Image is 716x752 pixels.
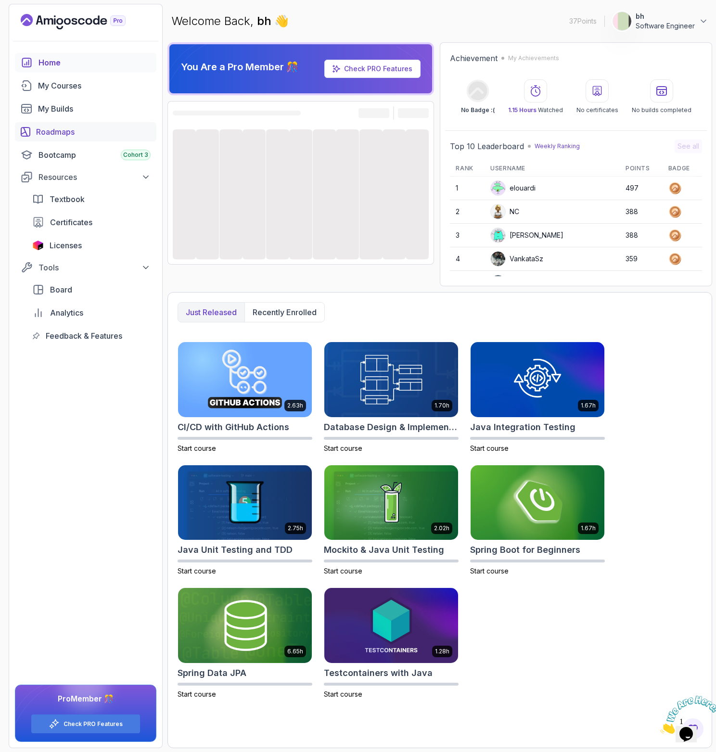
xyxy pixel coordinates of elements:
img: user profile image [491,252,505,266]
a: board [26,280,156,299]
a: roadmaps [15,122,156,141]
span: 👋 [274,13,289,29]
a: courses [15,76,156,95]
div: My Courses [38,80,151,91]
img: Chat attention grabber [4,4,64,42]
p: 1.70h [435,402,449,409]
td: 1 [450,177,485,200]
span: bh [257,14,274,28]
button: Resources [15,168,156,186]
a: Check PRO Features [64,720,123,728]
div: [PERSON_NAME] [490,228,563,243]
p: Recently enrolled [253,306,317,318]
p: You Are a Pro Member 🎊 [181,60,298,74]
div: Bootcamp [38,149,151,161]
button: Check PRO Features [31,714,141,734]
h2: Testcontainers with Java [324,666,433,680]
div: Resources [38,171,151,183]
p: Weekly Ranking [535,142,580,150]
img: CI/CD with GitHub Actions card [178,342,312,417]
a: licenses [26,236,156,255]
div: Roadmaps [36,126,151,138]
a: Mockito & Java Unit Testing card2.02hMockito & Java Unit TestingStart course [324,465,459,576]
p: 6.65h [287,648,303,655]
div: elouardi [490,180,536,196]
span: Analytics [50,307,83,319]
a: Spring Boot for Beginners card1.67hSpring Boot for BeginnersStart course [470,465,605,576]
p: Welcome Back, [171,13,289,29]
span: Start course [324,567,362,575]
th: Points [620,161,663,177]
th: Rank [450,161,485,177]
img: Testcontainers with Java card [324,588,458,663]
span: 1 [4,4,8,12]
a: Landing page [21,14,148,29]
img: jetbrains icon [32,241,44,250]
p: 2.02h [434,524,449,532]
td: 331 [620,271,663,294]
span: Textbook [50,193,85,205]
img: user profile image [491,204,505,219]
div: Home [38,57,151,68]
a: Java Unit Testing and TDD card2.75hJava Unit Testing and TDDStart course [178,465,312,576]
img: Spring Data JPA card [178,588,312,663]
p: My Achievements [508,54,559,62]
img: Mockito & Java Unit Testing card [324,465,458,540]
span: Start course [178,444,216,452]
td: 497 [620,177,663,200]
span: Start course [178,567,216,575]
div: NC [490,204,519,219]
h2: Spring Data JPA [178,666,246,680]
img: Spring Boot for Beginners card [471,465,604,540]
h2: Java Integration Testing [470,421,575,434]
h2: CI/CD with GitHub Actions [178,421,289,434]
img: default monster avatar [491,228,505,242]
button: Recently enrolled [244,303,324,322]
img: Database Design & Implementation card [324,342,458,417]
button: Tools [15,259,156,276]
img: user profile image [613,12,631,30]
img: default monster avatar [491,181,505,195]
span: Start course [324,444,362,452]
a: Check PRO Features [344,64,412,73]
p: Watched [508,106,563,114]
h2: Java Unit Testing and TDD [178,543,293,557]
span: Start course [470,444,509,452]
p: 37 Points [569,16,597,26]
td: 3 [450,224,485,247]
p: 1.67h [581,402,596,409]
span: 1.15 Hours [508,106,537,114]
img: user profile image [491,275,505,290]
a: analytics [26,303,156,322]
a: home [15,53,156,72]
h2: Achievement [450,52,498,64]
h2: Top 10 Leaderboard [450,140,524,152]
a: Check PRO Features [324,60,421,78]
div: My Builds [38,103,151,115]
a: CI/CD with GitHub Actions card2.63hCI/CD with GitHub ActionsStart course [178,342,312,453]
td: 2 [450,200,485,224]
p: 2.63h [287,402,303,409]
td: 4 [450,247,485,271]
div: VankataSz [490,251,543,267]
a: certificates [26,213,156,232]
img: Java Unit Testing and TDD card [178,465,312,540]
span: Cohort 3 [123,151,148,159]
td: 388 [620,200,663,224]
div: mightypandac6ab1 [490,275,569,290]
a: Spring Data JPA card6.65hSpring Data JPAStart course [178,587,312,699]
button: user profile imagebhSoftware Engineer [613,12,708,31]
a: textbook [26,190,156,209]
h2: Mockito & Java Unit Testing [324,543,444,557]
iframe: chat widget [656,692,716,738]
p: Software Engineer [636,21,695,31]
span: Board [50,284,72,295]
a: builds [15,99,156,118]
button: See all [675,140,702,153]
th: Badge [663,161,702,177]
p: Just released [186,306,237,318]
span: Certificates [50,217,92,228]
td: 388 [620,224,663,247]
p: 1.28h [435,648,449,655]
